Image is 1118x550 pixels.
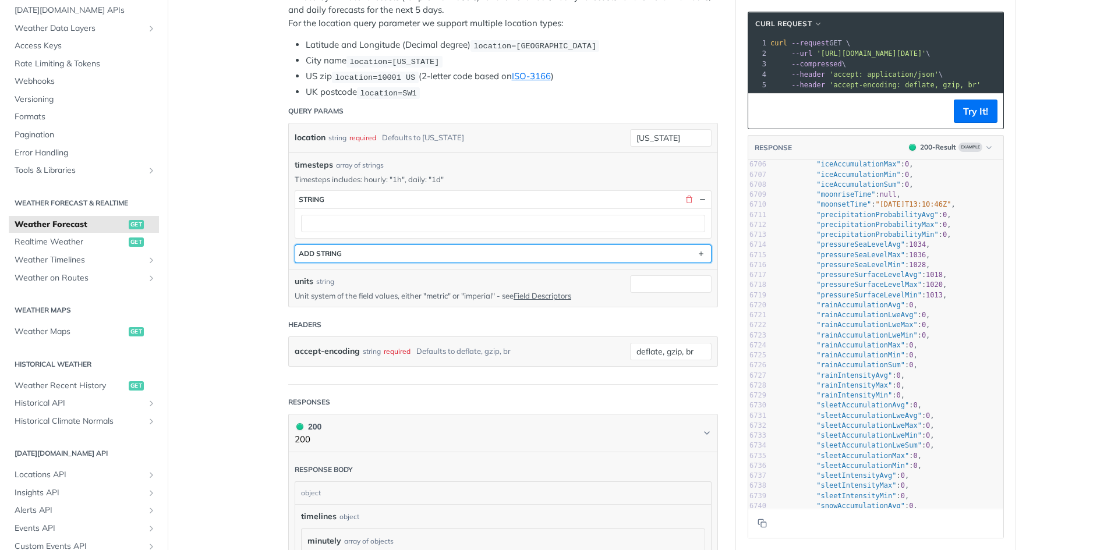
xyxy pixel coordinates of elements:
div: 6725 [748,350,766,360]
span: '[URL][DOMAIN_NAME][DATE]' [816,49,926,58]
div: 4 [748,69,768,80]
span: 1018 [926,271,943,279]
div: 6724 [748,340,766,350]
span: : , [774,361,918,369]
span: "pressureSeaLevelAvg" [816,240,905,249]
span: : , [774,331,930,339]
span: Error Handling [15,147,156,159]
div: 1 [748,38,768,48]
span: \ [770,70,943,79]
div: string [299,195,324,204]
div: Query Params [288,106,344,116]
a: Field Descriptors [514,291,571,300]
button: cURL Request [751,18,827,30]
h2: Weather Maps [9,305,159,315]
span: Pagination [15,129,156,141]
span: 0 [901,492,905,500]
span: : , [774,301,918,309]
button: string [295,191,711,208]
span: : , [774,251,930,259]
h2: [DATE][DOMAIN_NAME] API [9,448,159,459]
span: "moonsetTime" [816,200,871,208]
span: : , [774,411,935,420]
span: : , [774,171,914,179]
a: Weather Mapsget [9,323,159,340]
span: "sleetIntensityMax" [816,481,896,489]
span: Weather Recent History [15,380,126,392]
span: 1034 [909,240,926,249]
button: Show subpages for Locations API [147,470,156,480]
span: : , [774,261,930,269]
span: Webhooks [15,76,156,87]
div: 6727 [748,371,766,381]
span: --header [791,70,825,79]
a: Historical Climate NormalsShow subpages for Historical Climate Normals [9,413,159,430]
button: Copy to clipboard [754,102,770,120]
button: Show subpages for Historical Climate Normals [147,417,156,426]
li: US zip (2-letter code based on ) [306,70,718,83]
button: ADD string [295,245,711,262]
div: 6734 [748,441,766,450]
span: cURL Request [755,19,812,29]
span: 0 [943,211,947,219]
span: : , [774,341,918,349]
span: 1028 [909,261,926,269]
span: 0 [926,431,930,439]
span: \ [770,60,846,68]
div: 6736 [748,461,766,471]
span: 1036 [909,251,926,259]
div: required [384,343,411,360]
span: \ [770,49,931,58]
div: 6719 [748,290,766,300]
div: 6707 [748,170,766,180]
span: "rainAccumulationLweAvg" [816,311,917,319]
span: "sleetAccumulationLweMax" [816,421,922,430]
a: Weather Recent Historyget [9,377,159,395]
h2: Weather Forecast & realtime [9,198,159,208]
span: 0 [905,171,909,179]
button: RESPONSE [754,142,792,154]
span: Events API [15,523,144,534]
div: 6733 [748,431,766,441]
a: Versioning [9,91,159,108]
a: Rate Limiting & Tokens [9,55,159,73]
div: object [339,512,359,522]
span: curl [770,39,787,47]
button: Copy to clipboard [754,514,770,532]
span: : , [774,391,905,399]
div: 6726 [748,360,766,370]
span: 0 [909,341,913,349]
button: 200200-ResultExample [903,141,997,153]
div: 6718 [748,280,766,290]
button: Show subpages for Weather on Routes [147,274,156,283]
span: [DATE][DOMAIN_NAME] APIs [15,5,156,16]
span: 0 [909,301,913,309]
button: Show subpages for Historical API [147,399,156,408]
span: Insights API [15,487,144,499]
span: 0 [922,311,926,319]
span: --request [791,39,829,47]
span: "precipitationProbabilityAvg" [816,211,939,219]
span: "pressureSurfaceLevelMin" [816,291,922,299]
span: 0 [897,371,901,379]
span: "pressureSeaLevelMax" [816,251,905,259]
span: 0 [905,180,909,189]
span: Tools & Libraries [15,165,144,176]
span: 0 [926,421,930,430]
span: "sleetIntensityAvg" [816,471,896,480]
span: location=10001 US [335,73,415,81]
span: "precipitationProbabilityMax" [816,221,939,229]
div: array of objects [344,536,394,547]
span: GET \ [770,39,850,47]
span: 0 [905,160,909,168]
div: 6735 [748,451,766,461]
span: timesteps [295,159,333,171]
svg: Chevron [702,428,712,438]
span: "pressureSurfaceLevelMax" [816,281,922,289]
span: "pressureSurfaceLevelAvg" [816,271,922,279]
div: 6740 [748,501,766,511]
span: timelines [301,510,337,523]
div: 6709 [748,190,766,200]
span: get [129,220,144,229]
span: 0 [926,441,930,449]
